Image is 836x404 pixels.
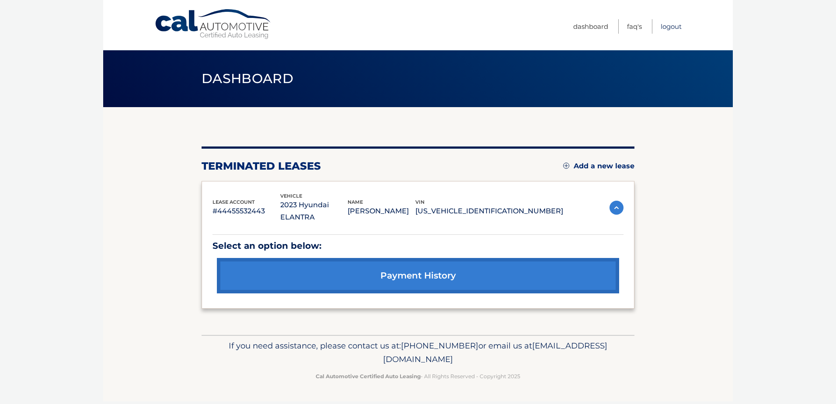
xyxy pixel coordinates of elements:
[348,199,363,205] span: name
[661,19,682,34] a: Logout
[316,373,421,380] strong: Cal Automotive Certified Auto Leasing
[207,372,629,381] p: - All Rights Reserved - Copyright 2025
[348,205,415,217] p: [PERSON_NAME]
[212,205,280,217] p: #44455532443
[627,19,642,34] a: FAQ's
[202,160,321,173] h2: terminated leases
[154,9,272,40] a: Cal Automotive
[563,162,634,171] a: Add a new lease
[212,238,624,254] p: Select an option below:
[280,199,348,223] p: 2023 Hyundai ELANTRA
[415,205,563,217] p: [US_VEHICLE_IDENTIFICATION_NUMBER]
[202,70,293,87] span: Dashboard
[610,201,624,215] img: accordion-active.svg
[563,163,569,169] img: add.svg
[415,199,425,205] span: vin
[217,258,619,293] a: payment history
[212,199,255,205] span: lease account
[573,19,608,34] a: Dashboard
[280,193,302,199] span: vehicle
[401,341,478,351] span: [PHONE_NUMBER]
[207,339,629,367] p: If you need assistance, please contact us at: or email us at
